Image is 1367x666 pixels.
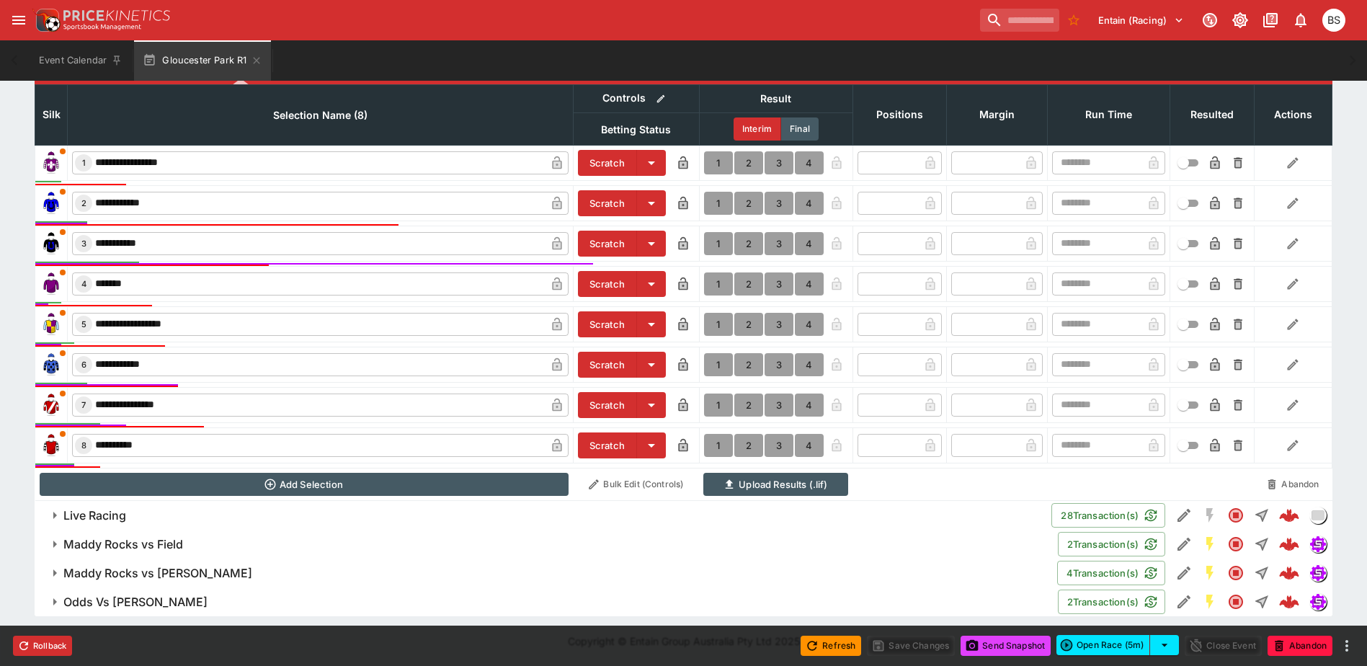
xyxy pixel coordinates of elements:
[578,231,637,257] button: Scratch
[13,636,72,656] button: Rollback
[1171,560,1197,586] button: Edit Detail
[980,9,1059,32] input: search
[1279,563,1299,583] img: logo-cerberus--red.svg
[1227,507,1244,524] svg: Closed
[734,232,763,255] button: 2
[79,239,89,249] span: 3
[734,434,763,457] button: 2
[1047,84,1170,145] th: Run Time
[32,6,61,35] img: PriceKinetics Logo
[651,89,670,108] button: Bulk edit
[1275,530,1304,559] a: 3b9f4b50-a1aa-45ab-a4c6-c009310ed1d9
[40,353,63,376] img: runner 6
[1223,531,1249,557] button: Closed
[946,84,1047,145] th: Margin
[734,151,763,174] button: 2
[1310,594,1326,610] img: simulator
[1197,502,1223,528] button: SGM Disabled
[1058,532,1165,556] button: 2Transaction(s)
[1249,560,1275,586] button: Straight
[1275,559,1304,587] a: 74ad1ac0-752a-4630-952c-c026905c25db
[1318,4,1350,36] button: Brendan Scoble
[699,84,852,112] th: Result
[734,117,781,141] button: Interim
[1249,589,1275,615] button: Straight
[1056,635,1150,655] button: Open Race (5m)
[257,107,383,124] span: Selection Name (8)
[795,313,824,336] button: 4
[79,158,89,168] span: 1
[1171,502,1197,528] button: Edit Detail
[704,272,733,296] button: 1
[1223,560,1249,586] button: Closed
[1310,565,1326,581] img: simulator
[1057,561,1165,585] button: 4Transaction(s)
[1279,505,1299,525] img: logo-cerberus--red.svg
[40,434,63,457] img: runner 8
[578,311,637,337] button: Scratch
[704,192,733,215] button: 1
[1279,592,1299,612] img: logo-cerberus--red.svg
[765,151,793,174] button: 3
[1197,560,1223,586] button: SGM Enabled
[1268,637,1332,652] span: Mark an event as closed and abandoned.
[79,400,89,410] span: 7
[1279,592,1299,612] div: 5b46b665-8eac-4d13-8c93-b59d4a8c7192
[30,40,131,81] button: Event Calendar
[795,192,824,215] button: 4
[1275,587,1304,616] a: 5b46b665-8eac-4d13-8c93-b59d4a8c7192
[1223,502,1249,528] button: Closed
[1309,593,1327,610] div: simulator
[63,566,252,581] h6: Maddy Rocks vs [PERSON_NAME]
[852,84,946,145] th: Positions
[1279,534,1299,554] img: logo-cerberus--red.svg
[35,559,1057,587] button: Maddy Rocks vs [PERSON_NAME]
[765,192,793,215] button: 3
[961,636,1051,656] button: Send Snapshot
[795,151,824,174] button: 4
[765,232,793,255] button: 3
[79,440,89,450] span: 8
[765,272,793,296] button: 3
[1257,7,1283,33] button: Documentation
[765,394,793,417] button: 3
[1227,564,1244,582] svg: Closed
[704,353,733,376] button: 1
[578,271,637,297] button: Scratch
[704,434,733,457] button: 1
[1171,531,1197,557] button: Edit Detail
[1258,473,1327,496] button: Abandon
[79,279,89,289] span: 4
[79,319,89,329] span: 5
[1227,593,1244,610] svg: Closed
[573,84,699,112] th: Controls
[40,473,569,496] button: Add Selection
[1170,84,1254,145] th: Resulted
[765,353,793,376] button: 3
[40,192,63,215] img: runner 2
[578,352,637,378] button: Scratch
[734,394,763,417] button: 2
[801,636,861,656] button: Refresh
[703,473,848,496] button: Upload Results (.lif)
[704,394,733,417] button: 1
[1056,635,1179,655] div: split button
[63,537,183,552] h6: Maddy Rocks vs Field
[1310,536,1326,552] img: simulator
[1338,637,1355,654] button: more
[781,117,819,141] button: Final
[40,394,63,417] img: runner 7
[35,530,1058,559] button: Maddy Rocks vs Field
[1310,507,1326,523] img: liveracing
[1279,563,1299,583] div: 74ad1ac0-752a-4630-952c-c026905c25db
[40,313,63,336] img: runner 5
[35,84,68,145] th: Silk
[79,198,89,208] span: 2
[1223,589,1249,615] button: Closed
[1268,636,1332,656] button: Abandon
[1309,564,1327,582] div: simulator
[734,272,763,296] button: 2
[1150,635,1179,655] button: select merge strategy
[63,10,170,21] img: PriceKinetics
[40,272,63,296] img: runner 4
